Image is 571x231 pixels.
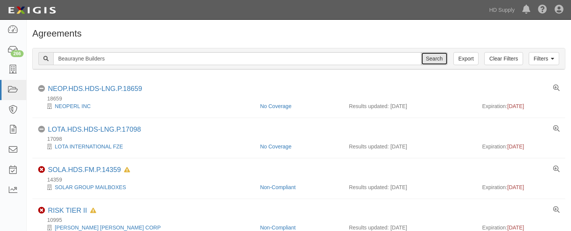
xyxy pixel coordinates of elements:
[48,126,141,133] a: LOTA.HDS.HDS-LNG.P.17098
[55,143,123,150] a: LOTA INTERNATIONAL FZE
[48,207,87,214] a: RISK TIER II
[349,183,471,191] div: Results updated: [DATE]
[48,126,141,134] div: LOTA.HDS.HDS-LNG.P.17098
[38,85,45,92] i: No Coverage
[38,135,565,143] div: 17098
[507,103,524,109] span: [DATE]
[90,208,96,213] i: In Default since 05/22/2024
[38,166,45,173] i: Non-Compliant
[38,207,45,214] i: Non-Compliant
[55,184,126,190] a: SOLAR GROUP MAILBOXES
[53,52,421,65] input: Search
[507,225,524,231] span: [DATE]
[553,126,560,132] a: View results summary
[349,143,471,150] div: Results updated: [DATE]
[507,143,524,150] span: [DATE]
[38,176,565,183] div: 14359
[484,52,523,65] a: Clear Filters
[48,166,121,174] a: SOLA.HDS.FM.P.14359
[482,143,560,150] div: Expiration:
[482,102,560,110] div: Expiration:
[553,166,560,173] a: View results summary
[482,183,560,191] div: Expiration:
[124,167,130,173] i: In Default since 04/22/2024
[529,52,559,65] a: Filters
[55,225,161,231] a: [PERSON_NAME] [PERSON_NAME] CORP
[38,143,254,150] div: LOTA INTERNATIONAL FZE
[421,52,448,65] input: Search
[11,50,24,57] div: 266
[38,183,254,191] div: SOLAR GROUP MAILBOXES
[485,2,519,18] a: HD Supply
[38,95,565,102] div: 18659
[260,184,296,190] a: Non-Compliant
[32,29,565,38] h1: Agreements
[48,166,130,174] div: SOLA.HDS.FM.P.14359
[553,85,560,92] a: View results summary
[260,225,296,231] a: Non-Compliant
[260,143,292,150] a: No Coverage
[38,126,45,133] i: No Coverage
[453,52,479,65] a: Export
[553,207,560,213] a: View results summary
[6,3,58,17] img: logo-5460c22ac91f19d4615b14bd174203de0afe785f0fc80cf4dbbc73dc1793850b.png
[538,5,547,14] i: Help Center - Complianz
[507,184,524,190] span: [DATE]
[38,102,254,110] div: NEOPERL INC
[260,103,292,109] a: No Coverage
[55,103,91,109] a: NEOPERL INC
[48,85,142,92] a: NEOP.HDS.HDS-LNG.P.18659
[38,216,565,224] div: 10995
[349,102,471,110] div: Results updated: [DATE]
[48,207,96,215] div: RISK TIER II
